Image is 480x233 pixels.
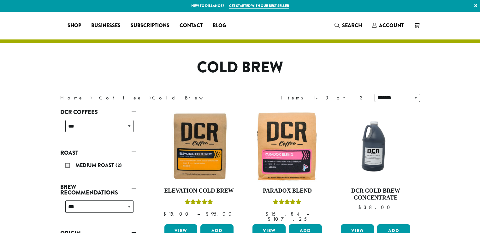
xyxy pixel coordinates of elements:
nav: Breadcrumb [60,94,231,102]
div: Rated 5.00 out of 5 [273,198,301,208]
div: DCR Coffees [60,117,136,140]
h4: Paradox Blend [251,188,323,194]
span: $ [206,211,211,217]
span: Medium Roast [75,162,116,169]
div: Items 1-3 of 3 [281,94,365,102]
span: › [90,92,92,102]
h4: Elevation Cold Brew [163,188,235,194]
span: Search [342,22,362,29]
img: Paradox_Blend-300x300.jpg [251,110,323,182]
bdi: 16.84 [265,211,300,217]
img: Elevation-Cold-Brew-300x300.jpg [163,110,235,182]
a: Get started with our best seller [229,3,289,9]
a: Search [329,20,367,31]
span: Blog [213,22,226,30]
img: DCR-Cold-Brew-Concentrate.jpg [339,110,412,182]
div: Rated 5.00 out of 5 [185,198,213,208]
div: Brew Recommendations [60,198,136,220]
div: Roast [60,158,136,174]
span: Businesses [91,22,121,30]
span: $ [268,216,273,222]
a: Roast [60,147,136,158]
span: (2) [116,162,122,169]
a: Home [60,94,84,101]
h4: DCR Cold Brew Concentrate [339,188,412,201]
a: Shop [62,21,86,31]
span: Contact [180,22,203,30]
a: DCR Cold Brew Concentrate $38.00 [339,110,412,222]
bdi: 107.25 [268,216,307,222]
span: – [197,211,200,217]
span: Account [379,22,404,29]
span: Subscriptions [131,22,169,30]
a: Paradox BlendRated 5.00 out of 5 [251,110,323,222]
a: Elevation Cold BrewRated 5.00 out of 5 [163,110,235,222]
span: Shop [68,22,81,30]
span: $ [163,211,169,217]
a: DCR Coffees [60,107,136,117]
a: Coffee [99,94,142,101]
a: Brew Recommendations [60,182,136,198]
span: – [306,211,309,217]
span: $ [265,211,271,217]
span: $ [358,204,364,211]
bdi: 38.00 [358,204,393,211]
span: › [149,92,151,102]
bdi: 95.00 [206,211,234,217]
h1: Cold Brew [56,58,425,77]
bdi: 15.00 [163,211,191,217]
